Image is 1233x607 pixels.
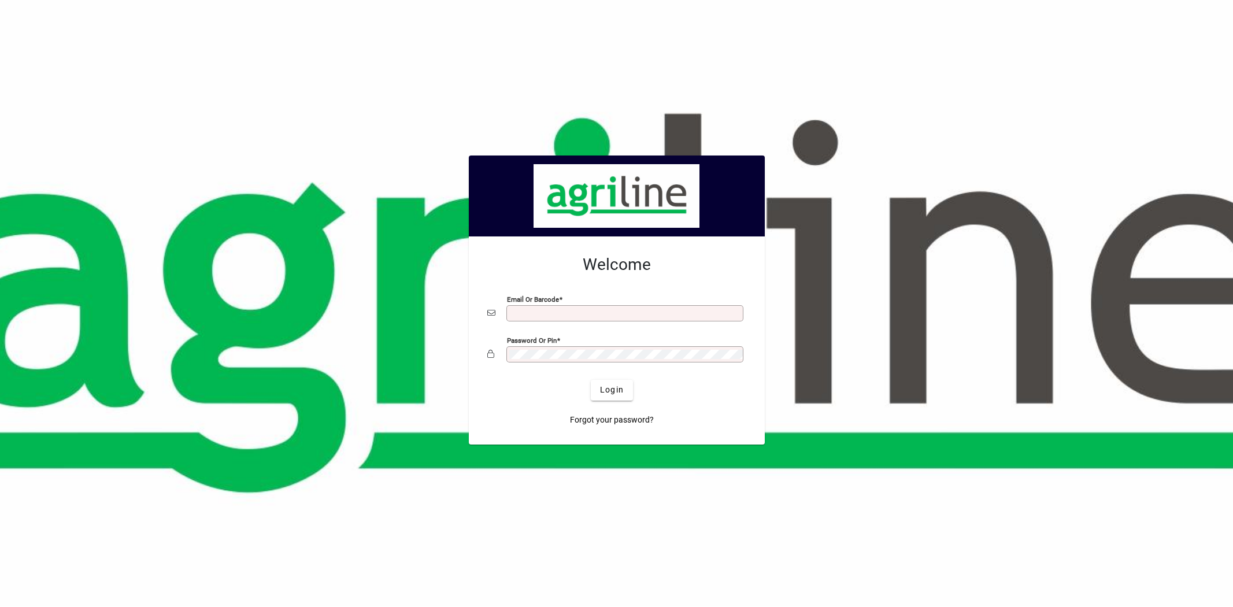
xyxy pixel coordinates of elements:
mat-label: Password or Pin [507,336,557,344]
mat-label: Email or Barcode [507,295,559,303]
span: Forgot your password? [570,414,654,426]
a: Forgot your password? [565,410,658,431]
button: Login [591,380,633,401]
h2: Welcome [487,255,746,275]
span: Login [600,384,624,396]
